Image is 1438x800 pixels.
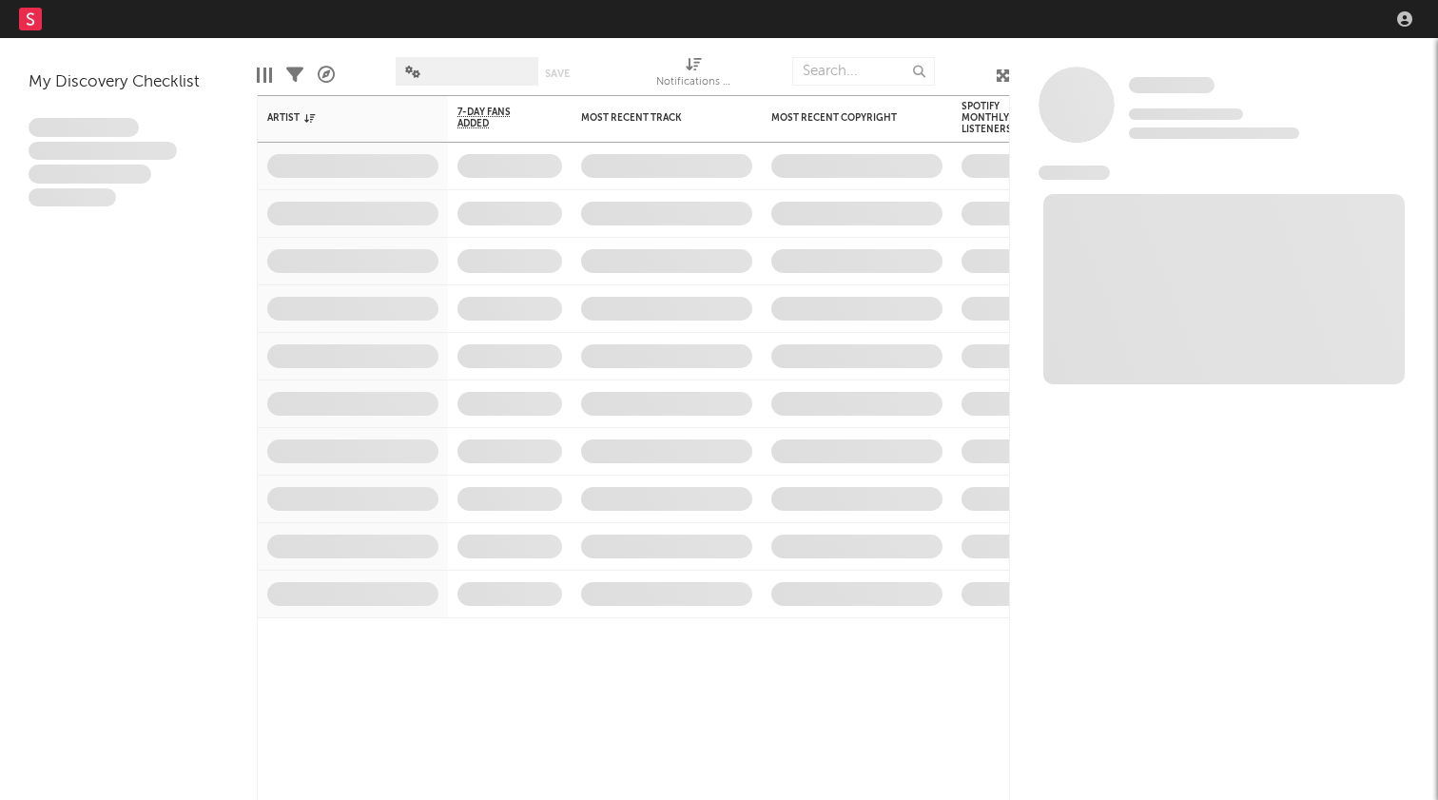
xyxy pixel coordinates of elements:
[318,48,335,103] div: A&R Pipeline
[1129,127,1299,139] span: 0 fans last week
[29,165,151,184] span: Praesent ac interdum
[1039,166,1110,180] span: News Feed
[656,71,732,94] div: Notifications (Artist)
[29,142,177,161] span: Integer aliquet in purus et
[286,48,303,103] div: Filters
[29,188,116,207] span: Aliquam viverra
[545,68,570,79] button: Save
[1129,77,1215,93] span: Some Artist
[29,71,228,94] div: My Discovery Checklist
[656,48,732,103] div: Notifications (Artist)
[792,57,935,86] input: Search...
[29,118,139,137] span: Lorem ipsum dolor
[257,48,272,103] div: Edit Columns
[457,107,534,129] span: 7-Day Fans Added
[267,112,410,124] div: Artist
[962,101,1028,135] div: Spotify Monthly Listeners
[581,112,724,124] div: Most Recent Track
[771,112,914,124] div: Most Recent Copyright
[1129,76,1215,95] a: Some Artist
[1129,108,1243,120] span: Tracking Since: [DATE]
